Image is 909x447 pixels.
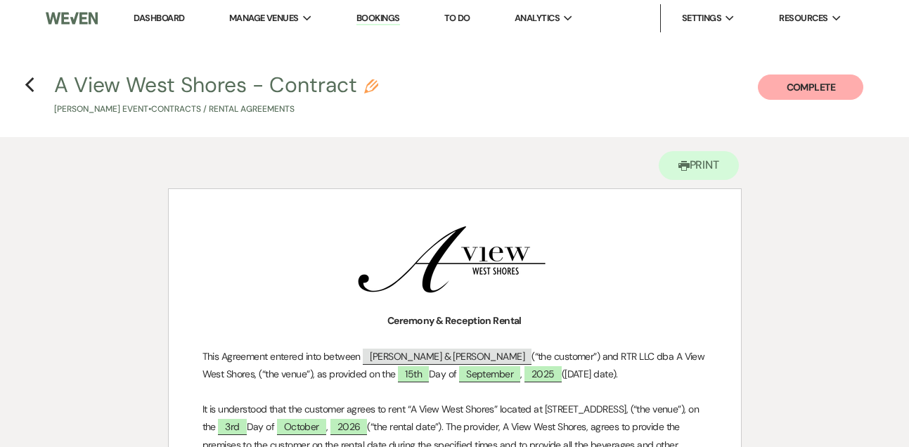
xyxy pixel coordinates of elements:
span: Manage Venues [229,11,299,25]
span: 2025 [524,366,562,382]
span: September [459,366,520,382]
span: 3rd [218,419,246,435]
span: October [277,419,326,435]
a: Bookings [356,12,400,25]
a: Dashboard [134,12,184,24]
button: Print [659,151,740,180]
img: AView_WS_Black.png [347,224,557,294]
span: Resources [779,11,827,25]
p: [PERSON_NAME] Event • Contracts / Rental Agreements [54,103,378,116]
a: To Do [444,12,470,24]
span: Analytics [515,11,560,25]
span: Settings [682,11,722,25]
button: Complete [758,74,863,100]
strong: Ceremony & Reception Rental [387,314,522,327]
span: 15th [398,366,429,382]
span: [PERSON_NAME] & [PERSON_NAME] [363,349,531,365]
span: 2026 [330,419,368,435]
button: A View West Shores - Contract[PERSON_NAME] Event•Contracts / Rental Agreements [54,74,378,116]
img: Weven Logo [46,4,98,33]
p: This Agreement entered into between (“the customer”) and RTR LLC dba A View West Shores, (“the ve... [202,348,707,383]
